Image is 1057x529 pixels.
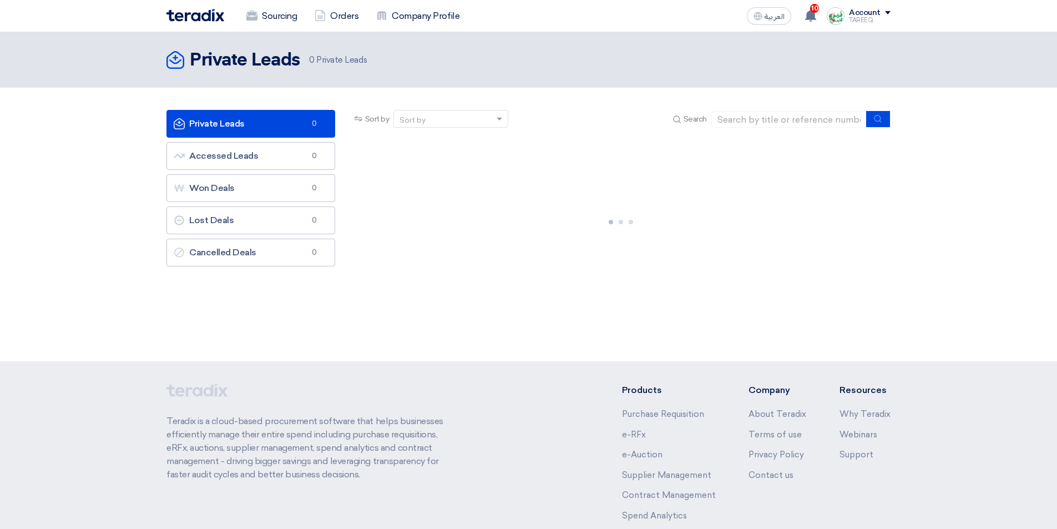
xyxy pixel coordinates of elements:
[365,113,390,125] span: Sort by
[839,430,877,440] a: Webinars
[166,9,224,22] img: Teradix logo
[711,111,867,128] input: Search by title or reference number
[308,118,321,129] span: 0
[622,430,646,440] a: e-RFx
[622,470,711,480] a: Supplier Management
[684,113,707,125] span: Search
[827,7,844,25] img: Screenshot___1727703618088.png
[309,55,315,65] span: 0
[622,450,662,460] a: e-Auction
[306,4,367,28] a: Orders
[749,384,806,397] li: Company
[166,174,335,202] a: Won Deals0
[399,114,426,126] div: Sort by
[622,511,687,521] a: Spend Analytics
[749,430,802,440] a: Terms of use
[308,215,321,226] span: 0
[622,384,716,397] li: Products
[308,183,321,194] span: 0
[747,7,791,25] button: العربية
[839,409,891,419] a: Why Teradix
[839,384,891,397] li: Resources
[849,8,881,18] div: Account
[765,13,785,21] span: العربية
[190,49,300,72] h2: Private Leads
[309,54,367,67] span: Private Leads
[166,239,335,266] a: Cancelled Deals0
[237,4,306,28] a: Sourcing
[622,409,704,419] a: Purchase Requisition
[166,142,335,170] a: Accessed Leads0
[622,490,716,500] a: Contract Management
[308,247,321,258] span: 0
[749,450,804,460] a: Privacy Policy
[810,4,819,13] span: 10
[166,110,335,138] a: Private Leads0
[749,470,793,480] a: Contact us
[749,409,806,419] a: About Teradix
[166,206,335,234] a: Lost Deals0
[849,17,891,23] div: TAREEQ
[166,415,456,481] p: Teradix is a cloud-based procurement software that helps businesses efficiently manage their enti...
[839,450,873,460] a: Support
[308,150,321,162] span: 0
[367,4,468,28] a: Company Profile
